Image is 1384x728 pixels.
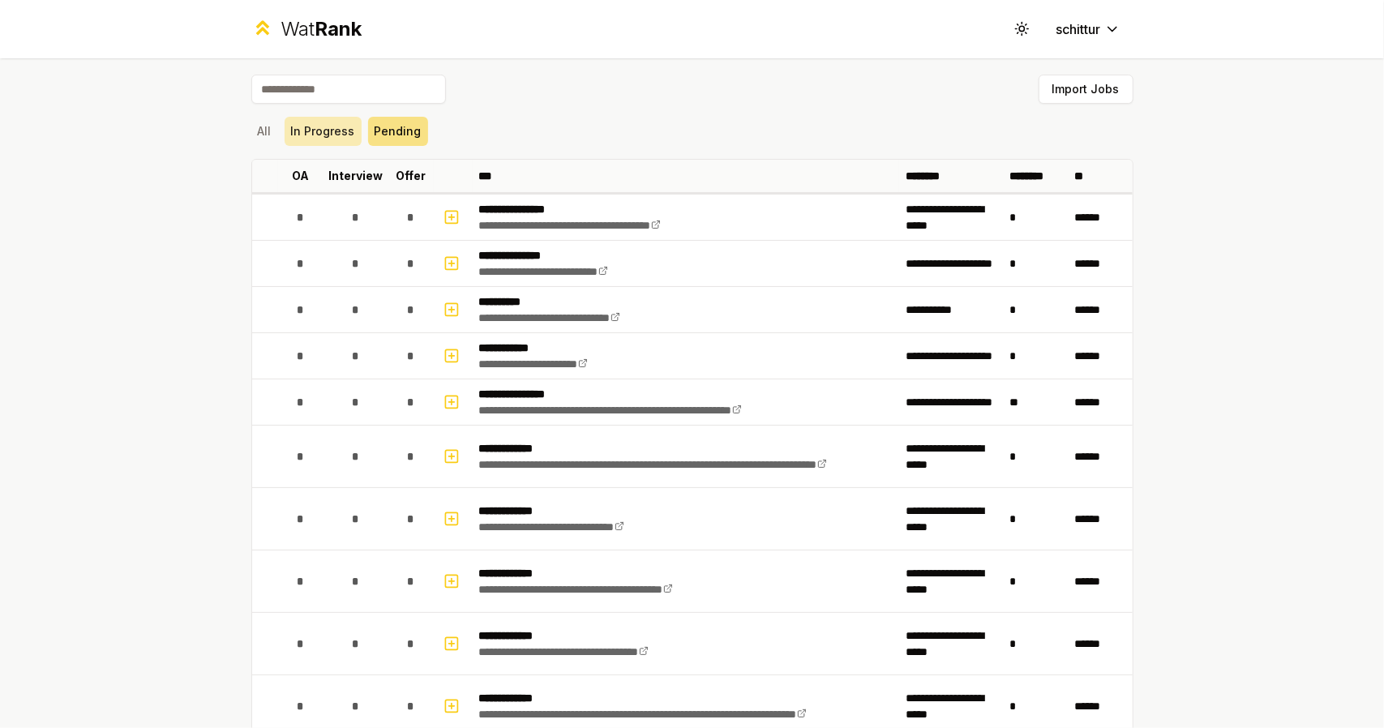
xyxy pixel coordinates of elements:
p: Interview [328,168,383,184]
span: Rank [315,17,362,41]
button: In Progress [285,117,362,146]
span: schittur [1056,19,1101,39]
button: Import Jobs [1039,75,1133,104]
p: OA [292,168,309,184]
button: schittur [1043,15,1133,44]
button: Pending [368,117,428,146]
div: Wat [281,16,362,42]
p: Offer [396,168,426,184]
button: All [251,117,278,146]
a: WatRank [251,16,362,42]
